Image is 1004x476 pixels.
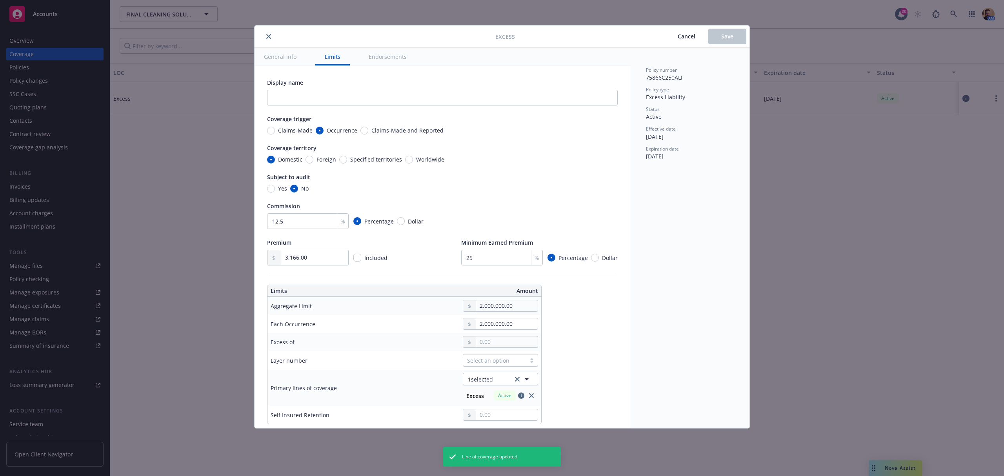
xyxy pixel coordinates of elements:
[646,113,662,120] span: Active
[467,356,522,365] div: Select an option
[267,185,275,193] input: Yes
[476,318,538,329] input: 0.00
[591,254,599,262] input: Dollar
[476,300,538,311] input: 0.00
[278,155,302,164] span: Domestic
[280,250,348,265] input: 0.00
[721,33,733,40] span: Save
[267,79,303,86] span: Display name
[476,409,538,420] input: 0.00
[371,126,444,134] span: Claims-Made and Reported
[364,254,387,262] span: Included
[535,254,539,262] span: %
[264,32,273,41] button: close
[267,202,300,210] span: Commission
[350,155,402,164] span: Specified territories
[267,173,310,181] span: Subject to audit
[408,217,424,225] span: Dollar
[267,115,311,123] span: Coverage trigger
[278,184,287,193] span: Yes
[665,29,708,44] button: Cancel
[271,320,315,328] div: Each Occurrence
[476,336,538,347] input: 0.00
[461,239,533,246] span: Minimum Earned Premium
[466,392,484,400] strong: Excess
[463,373,538,385] button: 1selectedclear selection
[678,33,695,40] span: Cancel
[646,145,679,152] span: Expiration date
[255,48,306,65] button: General info
[646,67,677,73] span: Policy number
[316,127,324,134] input: Occurrence
[360,127,368,134] input: Claims-Made and Reported
[267,239,291,246] span: Premium
[405,156,413,164] input: Worldwide
[416,155,444,164] span: Worldwide
[315,48,350,65] button: Limits
[646,74,682,81] span: 75866C250ALI
[646,93,685,101] span: Excess Liability
[339,156,347,164] input: Specified territories
[646,125,676,132] span: Effective date
[267,127,275,134] input: Claims-Made
[340,217,345,225] span: %
[527,391,536,400] a: close
[547,254,555,262] input: Percentage
[495,33,515,41] span: Excess
[407,285,541,297] th: Amount
[646,153,664,160] span: [DATE]
[271,411,329,419] div: Self Insured Retention
[271,338,295,346] div: Excess of
[271,384,337,392] div: Primary lines of coverage
[271,356,307,365] div: Layer number
[306,156,313,164] input: Foreign
[602,254,618,262] span: Dollar
[359,48,416,65] button: Endorsements
[468,375,493,383] span: 1 selected
[271,302,312,310] div: Aggregate Limit
[267,285,377,297] th: Limits
[364,217,394,225] span: Percentage
[558,254,588,262] span: Percentage
[327,126,357,134] span: Occurrence
[646,106,660,113] span: Status
[708,29,746,44] button: Save
[646,86,669,93] span: Policy type
[497,392,513,399] span: Active
[267,156,275,164] input: Domestic
[278,126,313,134] span: Claims-Made
[301,184,309,193] span: No
[513,374,522,384] a: clear selection
[353,217,361,225] input: Percentage
[316,155,336,164] span: Foreign
[646,133,664,140] span: [DATE]
[290,185,298,193] input: No
[462,453,517,460] span: Line of coverage updated
[267,144,316,152] span: Coverage territory
[397,217,405,225] input: Dollar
